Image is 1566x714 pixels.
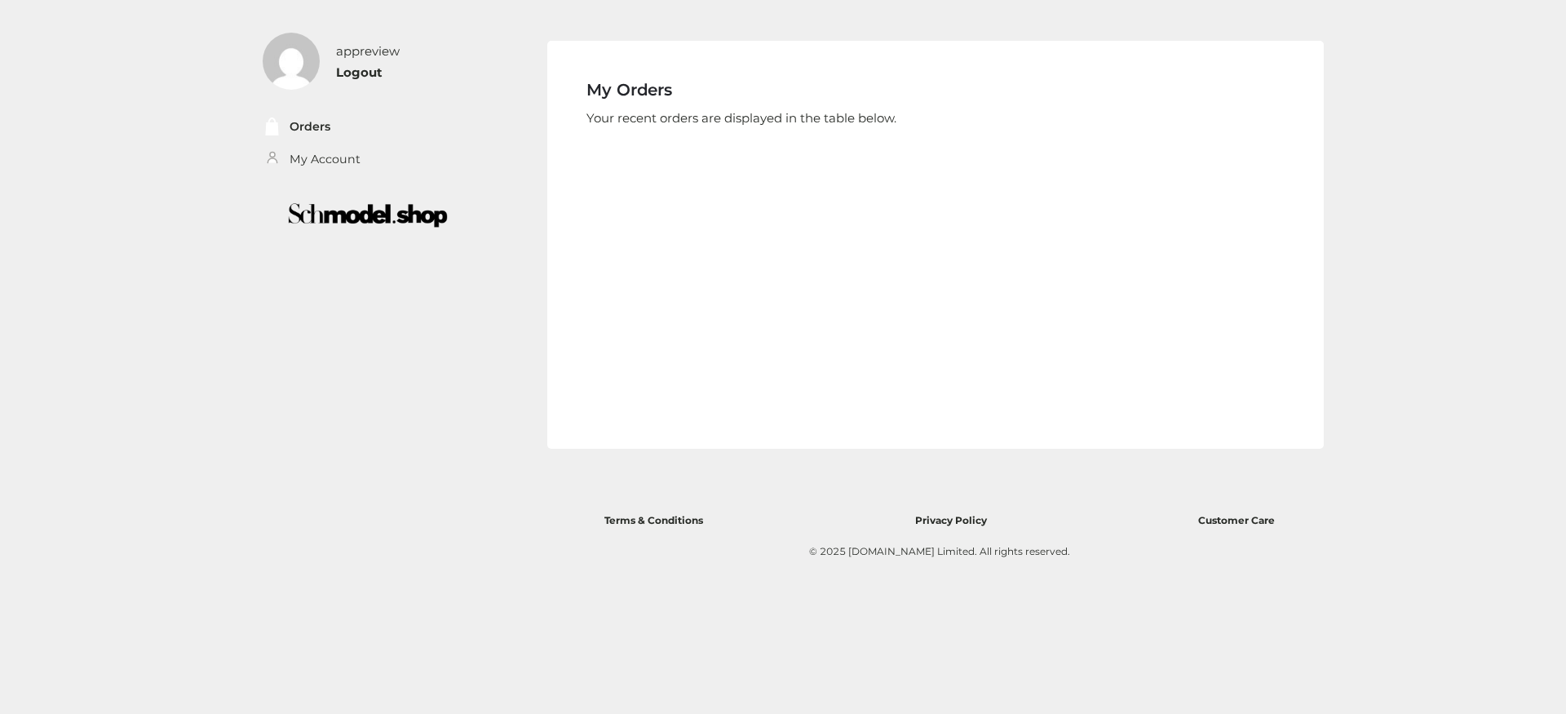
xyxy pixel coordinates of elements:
[604,514,703,526] span: Terms & Conditions
[586,108,1285,129] p: Your recent orders are displayed in the table below.
[1198,510,1275,527] a: Customer Care
[1198,514,1275,526] span: Customer Care
[915,510,987,527] a: Privacy Policy
[336,64,383,80] a: Logout
[596,543,1283,560] div: © 2025 [DOMAIN_NAME] Limited. All rights reserved.
[290,150,361,169] a: My Account
[915,514,987,526] span: Privacy Policy
[586,80,1285,100] h4: My Orders
[252,192,484,238] img: boutique-logo.png
[290,118,330,136] a: Orders
[336,41,400,62] div: appreview
[604,510,703,527] a: Terms & Conditions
